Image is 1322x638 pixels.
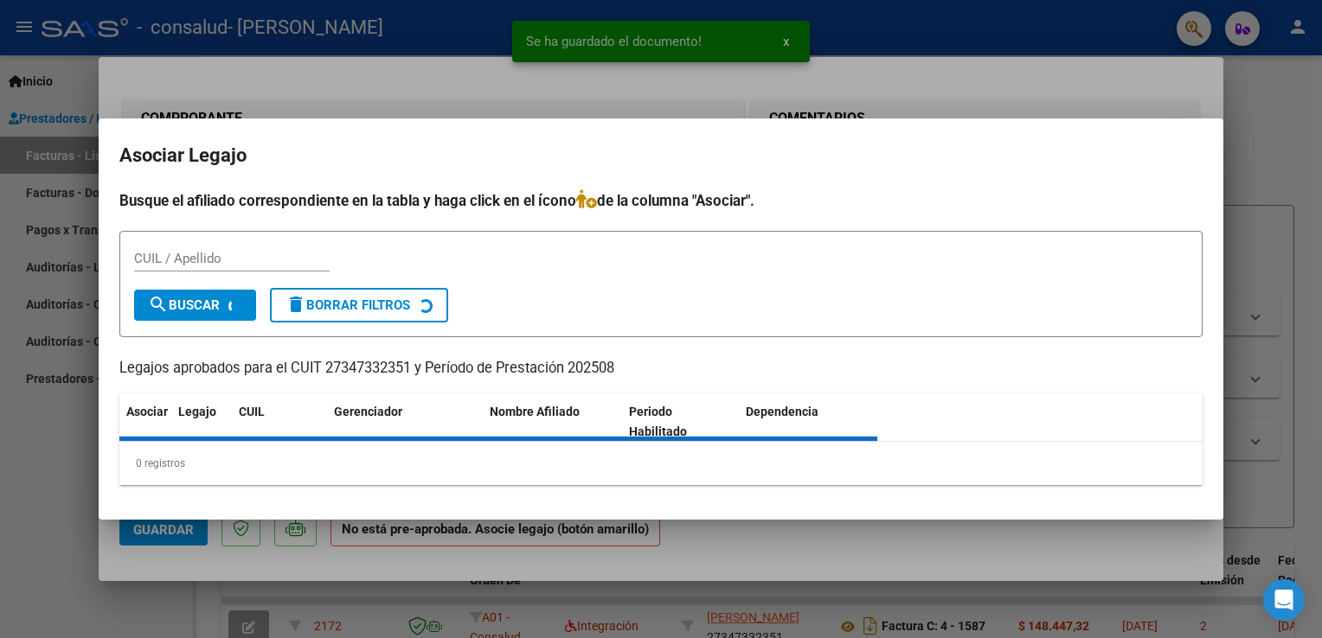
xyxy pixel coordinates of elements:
span: Buscar [148,297,220,313]
span: Gerenciador [334,405,402,418]
datatable-header-cell: Legajo [171,393,232,450]
datatable-header-cell: Asociar [119,393,171,450]
span: Dependencia [746,405,818,418]
span: Legajo [178,405,216,418]
datatable-header-cell: Periodo Habilitado [622,393,739,450]
span: Nombre Afiliado [490,405,580,418]
h2: Asociar Legajo [119,139,1203,172]
span: Asociar [126,405,168,418]
h4: Busque el afiliado correspondiente en la tabla y haga click en el ícono de la columna "Asociar". [119,189,1203,212]
span: Periodo Habilitado [629,405,687,438]
datatable-header-cell: Nombre Afiliado [483,393,622,450]
p: Legajos aprobados para el CUIT 27347332351 y Período de Prestación 202508 [119,358,1203,380]
div: 0 registros [119,442,1203,485]
button: Borrar Filtros [270,288,448,322]
mat-icon: search [148,294,169,315]
mat-icon: delete [286,294,306,315]
datatable-header-cell: Gerenciador [327,393,483,450]
datatable-header-cell: CUIL [232,393,327,450]
span: CUIL [239,405,265,418]
datatable-header-cell: Dependencia [739,393,878,450]
button: Buscar [134,290,256,321]
div: Open Intercom Messenger [1263,579,1305,621]
span: Borrar Filtros [286,297,410,313]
